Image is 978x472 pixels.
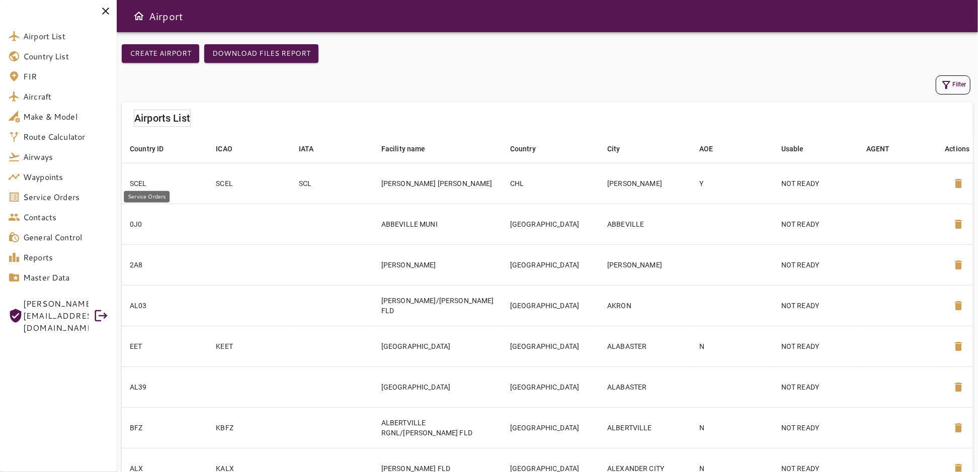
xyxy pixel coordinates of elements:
span: Route Calculator [23,131,109,143]
div: Facility name [381,143,426,155]
p: NOT READY [781,423,850,433]
td: ALBERTVILLE RGNL/[PERSON_NAME] FLD [373,407,502,448]
span: delete [952,259,964,271]
p: NOT READY [781,260,850,270]
td: [GEOGRAPHIC_DATA] [502,244,599,285]
td: [PERSON_NAME] [599,163,691,204]
td: ALBERTVILLE [599,407,691,448]
span: Airport List [23,30,109,42]
span: Aircraft [23,90,109,103]
button: Delete Airport [946,416,970,440]
button: Open drawer [129,6,149,26]
button: Delete Airport [946,171,970,196]
span: Reports [23,251,109,263]
span: Service Orders [23,191,109,203]
span: AOE [699,143,726,155]
button: Delete Airport [946,334,970,358]
span: Facility name [381,143,439,155]
button: Download Files Report [204,44,318,63]
span: Airways [23,151,109,163]
span: Usable [781,143,817,155]
p: NOT READY [781,301,850,311]
span: Country ID [130,143,177,155]
div: City [607,143,620,155]
p: NOT READY [781,178,850,188]
span: ICAO [216,143,246,155]
td: AL39 [122,366,208,407]
td: N [691,407,773,448]
td: [GEOGRAPHIC_DATA] [502,326,599,366]
td: [PERSON_NAME] [373,244,502,285]
span: Country [510,143,549,155]
td: ALABASTER [599,326,691,366]
div: ICAO [216,143,232,155]
span: delete [952,340,964,352]
td: ABBEVILLE MUNI [373,204,502,244]
td: SCEL [208,163,291,204]
td: BFZ [122,407,208,448]
span: delete [952,422,964,434]
h6: Airport [149,8,183,24]
span: [PERSON_NAME][EMAIL_ADDRESS][DOMAIN_NAME] [23,298,89,334]
td: ALABASTER [599,366,691,407]
td: [PERSON_NAME] [PERSON_NAME] [373,163,502,204]
td: [GEOGRAPHIC_DATA] [502,204,599,244]
button: Delete Airport [946,294,970,318]
td: SCL [291,163,373,204]
td: [GEOGRAPHIC_DATA] [373,326,502,366]
td: [GEOGRAPHIC_DATA] [502,285,599,326]
span: delete [952,218,964,230]
h6: Airports List [134,110,190,126]
td: AKRON [599,285,691,326]
span: Contacts [23,211,109,223]
td: ABBEVILLE [599,204,691,244]
span: delete [952,381,964,393]
td: KEET [208,326,291,366]
button: Delete Airport [946,212,970,236]
span: AGENT [866,143,903,155]
td: EET [122,326,208,366]
td: [GEOGRAPHIC_DATA] [502,407,599,448]
span: Master Data [23,271,109,284]
div: Usable [781,143,804,155]
td: [PERSON_NAME] [599,244,691,285]
div: AGENT [866,143,890,155]
div: IATA [299,143,314,155]
button: Create airport [122,44,199,63]
span: IATA [299,143,327,155]
p: NOT READY [781,341,850,351]
span: delete [952,300,964,312]
span: delete [952,177,964,190]
span: City [607,143,633,155]
p: NOT READY [781,219,850,229]
td: 2A8 [122,244,208,285]
td: AL03 [122,285,208,326]
td: 0J0 [122,204,208,244]
td: [GEOGRAPHIC_DATA] [373,366,502,407]
div: Service Orders [124,191,170,203]
td: SCEL [122,163,208,204]
td: KBFZ [208,407,291,448]
button: Delete Airport [946,375,970,399]
td: [GEOGRAPHIC_DATA] [502,366,599,407]
div: Country [510,143,536,155]
div: Country ID [130,143,164,155]
span: Make & Model [23,111,109,123]
span: Waypoints [23,171,109,183]
span: FIR [23,70,109,82]
td: [PERSON_NAME]/[PERSON_NAME] FLD [373,285,502,326]
td: Y [691,163,773,204]
td: N [691,326,773,366]
button: Delete Airport [946,253,970,277]
button: Filter [936,75,970,95]
td: CHL [502,163,599,204]
span: Country List [23,50,109,62]
p: NOT READY [781,382,850,392]
span: General Control [23,231,109,243]
div: AOE [699,143,713,155]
